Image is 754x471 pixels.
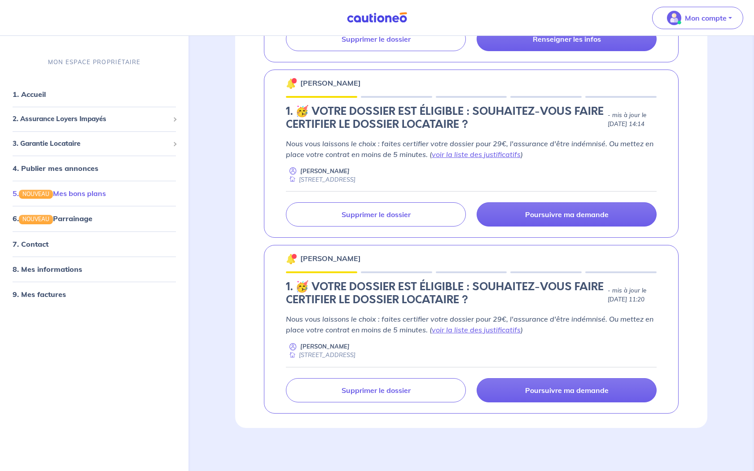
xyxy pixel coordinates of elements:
a: Poursuivre ma demande [477,202,657,227]
p: Supprimer le dossier [342,35,411,44]
p: [PERSON_NAME] [300,342,350,351]
div: 9. Mes factures [4,285,185,303]
div: 5.NOUVEAUMes bons plans [4,184,185,202]
a: Poursuivre ma demande [477,378,657,402]
div: state: CERTIFICATION-CHOICE, Context: LESS-THAN-20-DAYS,MAYBE-CERTIFICATE,ALONE,LESSOR-DOCUMENTS [286,105,657,135]
p: Supprimer le dossier [342,210,411,219]
a: 5.NOUVEAUMes bons plans [13,189,106,198]
p: Renseigner les infos [533,35,601,44]
p: [PERSON_NAME] [300,167,350,175]
div: 8. Mes informations [4,260,185,278]
a: 8. Mes informations [13,264,82,273]
p: [PERSON_NAME] [300,253,361,264]
a: 9. Mes factures [13,289,66,298]
div: [STREET_ADDRESS] [286,175,355,184]
a: Renseigner les infos [477,27,657,51]
p: MON ESPACE PROPRIÉTAIRE [48,58,140,66]
p: Poursuivre ma demande [525,386,609,395]
a: Supprimer le dossier [286,27,466,51]
a: 4. Publier mes annonces [13,164,98,173]
img: 🔔 [286,253,297,264]
a: voir la liste des justificatifs [432,150,521,159]
p: Supprimer le dossier [342,386,411,395]
a: 7. Contact [13,239,48,248]
a: 1. Accueil [13,90,46,99]
img: 🔔 [286,78,297,89]
h4: 1. 🥳 VOTRE DOSSIER EST ÉLIGIBLE : SOUHAITEZ-VOUS FAIRE CERTIFIER LE DOSSIER LOCATAIRE ? [286,105,604,131]
h4: 1. 🥳 VOTRE DOSSIER EST ÉLIGIBLE : SOUHAITEZ-VOUS FAIRE CERTIFIER LE DOSSIER LOCATAIRE ? [286,280,604,306]
div: state: CERTIFICATION-CHOICE, Context: NEW,MAYBE-CERTIFICATE,ALONE,LESSOR-DOCUMENTS [286,280,657,310]
div: 6.NOUVEAUParrainage [4,209,185,227]
img: Cautioneo [343,12,411,23]
div: 1. Accueil [4,85,185,103]
span: 3. Garantie Locataire [13,139,169,149]
p: [PERSON_NAME] [300,78,361,88]
a: Supprimer le dossier [286,378,466,402]
img: illu_account_valid_menu.svg [667,11,681,25]
button: illu_account_valid_menu.svgMon compte [652,7,743,29]
p: - mis à jour le [DATE] 14:14 [608,111,657,129]
div: 7. Contact [4,235,185,253]
p: Nous vous laissons le choix : faites certifier votre dossier pour 29€, l'assurance d'être indémni... [286,314,657,335]
p: Mon compte [685,13,727,23]
a: Supprimer le dossier [286,202,466,227]
a: voir la liste des justificatifs [432,325,521,334]
div: [STREET_ADDRESS] [286,351,355,359]
p: - mis à jour le [DATE] 11:20 [608,286,657,304]
div: 2. Assurance Loyers Impayés [4,110,185,128]
div: 3. Garantie Locataire [4,135,185,153]
div: 4. Publier mes annonces [4,159,185,177]
p: Poursuivre ma demande [525,210,609,219]
a: 6.NOUVEAUParrainage [13,214,92,223]
span: 2. Assurance Loyers Impayés [13,114,169,124]
p: Nous vous laissons le choix : faites certifier votre dossier pour 29€, l'assurance d'être indémni... [286,138,657,160]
